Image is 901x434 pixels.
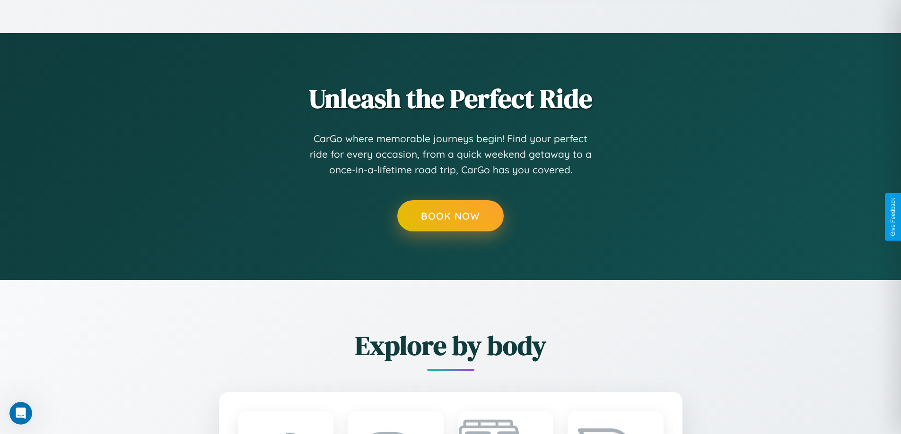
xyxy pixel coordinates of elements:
iframe: Intercom live chat [9,402,32,425]
p: CarGo where memorable journeys begin! Find your perfect ride for every occasion, from a quick wee... [309,131,593,178]
h2: Explore by body [167,327,735,364]
button: Book Now [397,200,504,231]
div: Give Feedback [890,198,896,236]
h2: Unleash the Perfect Ride [167,80,735,117]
